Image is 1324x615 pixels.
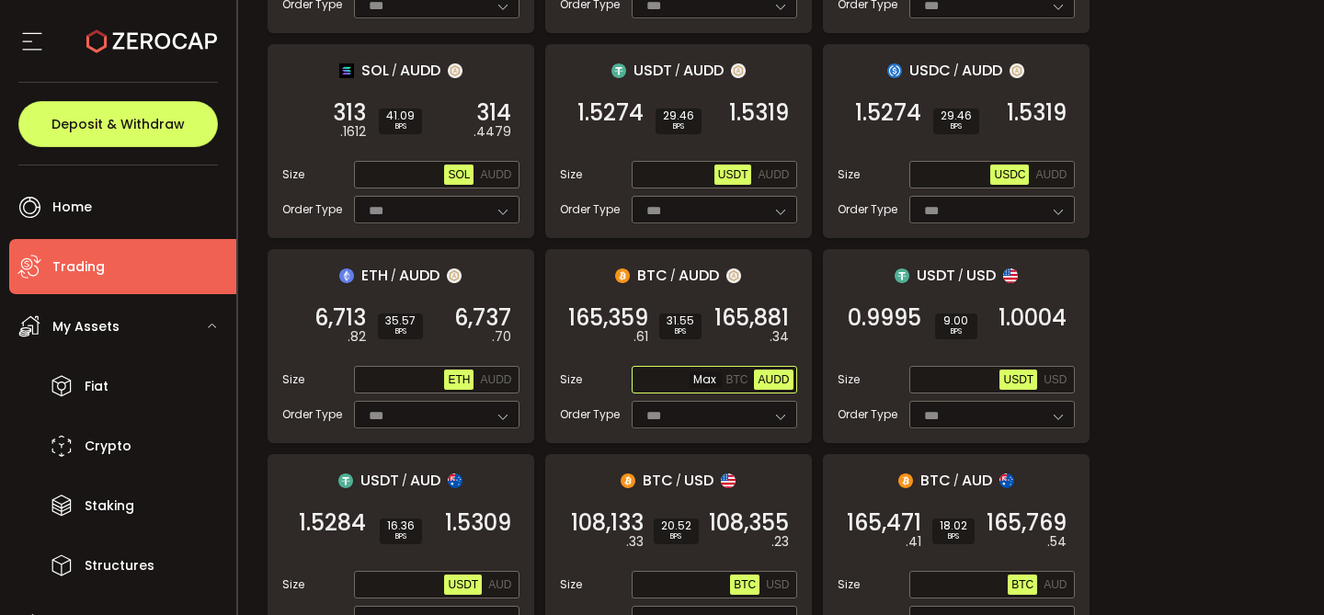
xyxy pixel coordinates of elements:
[906,532,921,552] em: .41
[848,309,921,327] span: 0.9995
[1011,578,1033,591] span: BTC
[940,531,967,542] i: BPS
[314,309,366,327] span: 6,713
[571,514,644,532] span: 108,133
[338,473,353,488] img: usdt_portfolio.svg
[299,514,366,532] span: 1.5284
[941,121,972,132] i: BPS
[847,514,921,532] span: 165,471
[838,406,897,423] span: Order Type
[626,532,644,552] em: .33
[855,104,921,122] span: 1.5274
[361,264,388,287] span: ETH
[52,254,105,280] span: Trading
[909,59,951,82] span: USDC
[282,166,304,183] span: Size
[942,326,970,337] i: BPS
[560,576,582,593] span: Size
[85,433,131,460] span: Crypto
[282,201,342,218] span: Order Type
[895,268,909,283] img: usdt_portfolio.svg
[402,473,407,489] em: /
[476,370,515,390] button: AUDD
[85,493,134,519] span: Staking
[663,110,694,121] span: 29.46
[663,121,694,132] i: BPS
[683,59,724,82] span: AUDD
[729,104,789,122] span: 1.5319
[391,268,396,284] em: /
[52,194,92,221] span: Home
[18,101,218,147] button: Deposit & Withdraw
[887,63,902,78] img: usdc_portfolio.svg
[994,168,1025,181] span: USDC
[1232,527,1324,615] iframe: Chat Widget
[726,268,741,283] img: zuPXiwguUFiBOIQyqLOiXsnnNitlx7q4LCwEbLHADjIpTka+Lip0HH8D0VTrd02z+wEAAAAASUVORK5CYII=
[444,370,474,390] button: ETH
[386,121,415,132] i: BPS
[560,166,582,183] span: Size
[766,578,789,591] span: USD
[661,531,691,542] i: BPS
[476,104,511,122] span: 314
[676,473,681,489] em: /
[577,104,644,122] span: 1.5274
[990,165,1029,185] button: USDC
[838,371,860,388] span: Size
[474,122,511,142] em: .4479
[643,469,673,492] span: BTC
[730,575,759,595] button: BTC
[621,473,635,488] img: btc_portfolio.svg
[492,327,511,347] em: .70
[615,268,630,283] img: btc_portfolio.svg
[725,373,748,386] span: BTC
[771,532,789,552] em: .23
[387,531,415,542] i: BPS
[758,168,789,181] span: AUDD
[480,168,511,181] span: AUDD
[448,473,462,488] img: aud_portfolio.svg
[718,168,748,181] span: USDT
[333,104,366,122] span: 313
[684,469,713,492] span: USD
[282,406,342,423] span: Order Type
[448,168,470,181] span: SOL
[85,373,108,400] span: Fiat
[917,264,955,287] span: USDT
[448,373,470,386] span: ETH
[953,63,959,79] em: /
[400,59,440,82] span: AUDD
[962,469,992,492] span: AUD
[754,370,793,390] button: AUDD
[679,264,719,287] span: AUDD
[485,575,515,595] button: AUD
[399,264,439,287] span: AUDD
[387,520,415,531] span: 16.36
[560,371,582,388] span: Size
[348,327,366,347] em: .82
[1003,373,1033,386] span: USDT
[488,578,511,591] span: AUD
[340,122,366,142] em: .1612
[633,59,672,82] span: USDT
[360,469,399,492] span: USDT
[675,63,680,79] em: /
[754,165,793,185] button: AUDD
[637,264,668,287] span: BTC
[1040,575,1070,595] button: AUD
[1035,168,1067,181] span: AUDD
[52,313,120,340] span: My Assets
[734,578,756,591] span: BTC
[392,63,397,79] em: /
[445,514,511,532] span: 1.5309
[568,309,648,327] span: 165,359
[920,469,951,492] span: BTC
[721,473,736,488] img: usd_portfolio.svg
[661,520,691,531] span: 20.52
[999,473,1014,488] img: aud_portfolio.svg
[1010,63,1024,78] img: zuPXiwguUFiBOIQyqLOiXsnnNitlx7q4LCwEbLHADjIpTka+Lip0HH8D0VTrd02z+wEAAAAASUVORK5CYII=
[670,268,676,284] em: /
[51,118,185,131] span: Deposit & Withdraw
[838,201,897,218] span: Order Type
